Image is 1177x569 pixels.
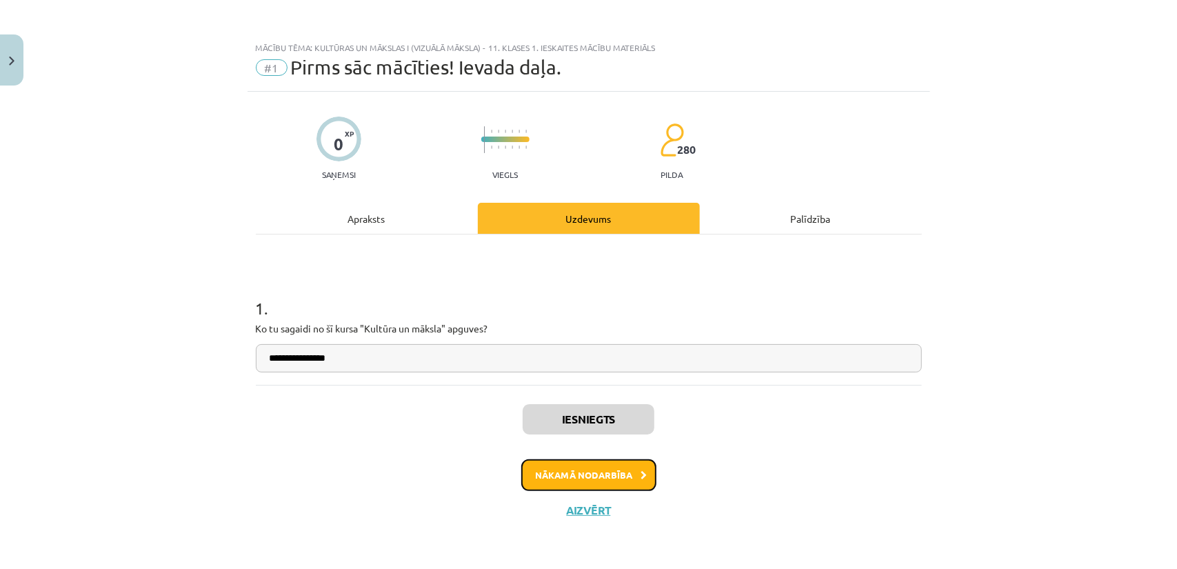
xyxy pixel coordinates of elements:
div: 0 [334,134,343,154]
img: icon-short-line-57e1e144782c952c97e751825c79c345078a6d821885a25fce030b3d8c18986b.svg [519,130,520,133]
h1: 1 . [256,274,922,317]
img: icon-short-line-57e1e144782c952c97e751825c79c345078a6d821885a25fce030b3d8c18986b.svg [491,146,492,149]
img: icon-close-lesson-0947bae3869378f0d4975bcd49f059093ad1ed9edebbc8119c70593378902aed.svg [9,57,14,66]
img: icon-short-line-57e1e144782c952c97e751825c79c345078a6d821885a25fce030b3d8c18986b.svg [519,146,520,149]
img: students-c634bb4e5e11cddfef0936a35e636f08e4e9abd3cc4e673bd6f9a4125e45ecb1.svg [660,123,684,157]
p: Ko tu sagaidi no šī kursa "Kultūra un māksla" apguves? [256,321,922,336]
img: icon-short-line-57e1e144782c952c97e751825c79c345078a6d821885a25fce030b3d8c18986b.svg [505,130,506,133]
img: icon-long-line-d9ea69661e0d244f92f715978eff75569469978d946b2353a9bb055b3ed8787d.svg [484,126,485,153]
p: pilda [661,170,683,179]
button: Iesniegts [523,404,654,435]
span: Pirms sāc mācīties! Ievada daļa. [291,56,562,79]
button: Aizvērt [563,503,615,517]
img: icon-short-line-57e1e144782c952c97e751825c79c345078a6d821885a25fce030b3d8c18986b.svg [512,130,513,133]
p: Viegls [492,170,518,179]
span: XP [345,130,354,137]
span: #1 [256,59,288,76]
div: Palīdzība [700,203,922,234]
div: Mācību tēma: Kultūras un mākslas i (vizuālā māksla) - 11. klases 1. ieskaites mācību materiāls [256,43,922,52]
div: Uzdevums [478,203,700,234]
img: icon-short-line-57e1e144782c952c97e751825c79c345078a6d821885a25fce030b3d8c18986b.svg [512,146,513,149]
img: icon-short-line-57e1e144782c952c97e751825c79c345078a6d821885a25fce030b3d8c18986b.svg [525,146,527,149]
img: icon-short-line-57e1e144782c952c97e751825c79c345078a6d821885a25fce030b3d8c18986b.svg [498,146,499,149]
div: Apraksts [256,203,478,234]
img: icon-short-line-57e1e144782c952c97e751825c79c345078a6d821885a25fce030b3d8c18986b.svg [498,130,499,133]
img: icon-short-line-57e1e144782c952c97e751825c79c345078a6d821885a25fce030b3d8c18986b.svg [525,130,527,133]
span: 280 [677,143,696,156]
button: Nākamā nodarbība [521,459,656,491]
img: icon-short-line-57e1e144782c952c97e751825c79c345078a6d821885a25fce030b3d8c18986b.svg [491,130,492,133]
img: icon-short-line-57e1e144782c952c97e751825c79c345078a6d821885a25fce030b3d8c18986b.svg [505,146,506,149]
p: Saņemsi [316,170,361,179]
